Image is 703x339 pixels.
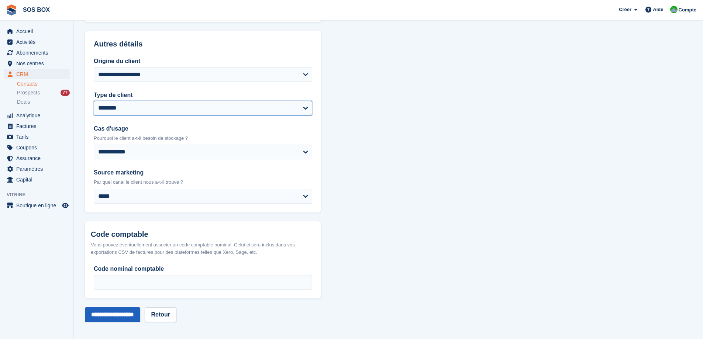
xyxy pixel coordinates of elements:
[4,26,70,37] a: menu
[619,6,631,13] span: Créer
[16,174,61,185] span: Capital
[16,110,61,121] span: Analytique
[6,4,17,15] img: stora-icon-8386f47178a22dfd0bd8f6a31ec36ba5ce8667c1dd55bd0f319d3a0aa187defe.svg
[16,48,61,58] span: Abonnements
[653,6,663,13] span: Aide
[145,307,176,322] a: Retour
[17,98,70,106] a: Deals
[4,110,70,121] a: menu
[16,69,61,79] span: CRM
[94,179,312,186] p: Par quel canal le client nous a-t-il trouvé ?
[91,241,315,256] div: Vous pouvez éventuellement associer un code comptable nominal. Celui-ci sera inclus dans vos expo...
[7,191,73,198] span: Vitrine
[94,57,312,66] label: Origine du client
[16,58,61,69] span: Nos centres
[4,48,70,58] a: menu
[679,6,696,14] span: Compte
[16,200,61,211] span: Boutique en ligne
[4,58,70,69] a: menu
[94,264,312,273] label: Code nominal comptable
[20,4,53,16] a: SOS BOX
[4,200,70,211] a: menu
[17,89,40,96] span: Prospects
[61,90,70,96] div: 77
[16,26,61,37] span: Accueil
[4,69,70,79] a: menu
[4,37,70,47] a: menu
[16,132,61,142] span: Tarifs
[17,98,30,105] span: Deals
[4,164,70,174] a: menu
[17,80,70,87] a: Contacts
[16,142,61,153] span: Coupons
[16,121,61,131] span: Factures
[91,230,315,239] h2: Code comptable
[94,40,312,48] h2: Autres détails
[16,164,61,174] span: Paramètres
[61,201,70,210] a: Boutique d'aperçu
[94,124,312,133] label: Cas d'usage
[4,142,70,153] a: menu
[16,37,61,47] span: Activités
[670,6,678,13] img: Fabrice
[94,91,312,100] label: Type de client
[4,132,70,142] a: menu
[94,135,312,142] p: Pourquoi le client a-t-il besoin de stockage ?
[4,121,70,131] a: menu
[4,174,70,185] a: menu
[4,153,70,163] a: menu
[17,89,70,97] a: Prospects 77
[94,168,312,177] label: Source marketing
[16,153,61,163] span: Assurance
